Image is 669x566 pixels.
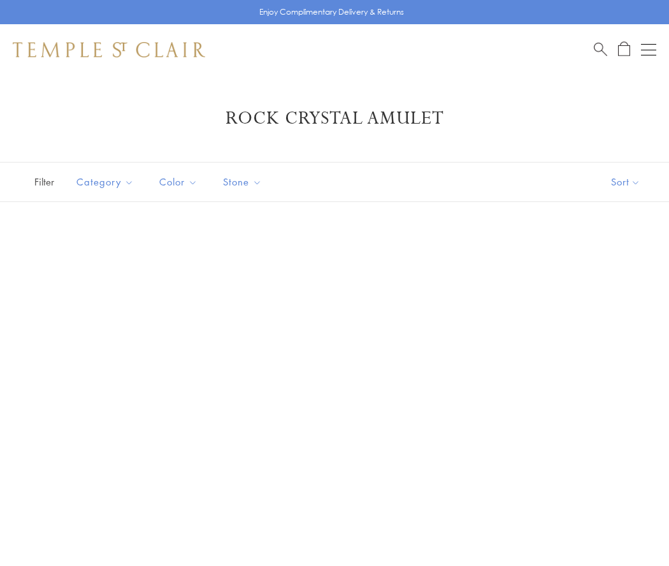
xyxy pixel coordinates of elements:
[213,168,271,196] button: Stone
[13,42,205,57] img: Temple St. Clair
[259,6,404,18] p: Enjoy Complimentary Delivery & Returns
[618,41,630,57] a: Open Shopping Bag
[70,174,143,190] span: Category
[217,174,271,190] span: Stone
[582,163,669,201] button: Show sort by
[32,107,637,130] h1: Rock Crystal Amulet
[594,41,607,57] a: Search
[641,42,656,57] button: Open navigation
[150,168,207,196] button: Color
[67,168,143,196] button: Category
[153,174,207,190] span: Color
